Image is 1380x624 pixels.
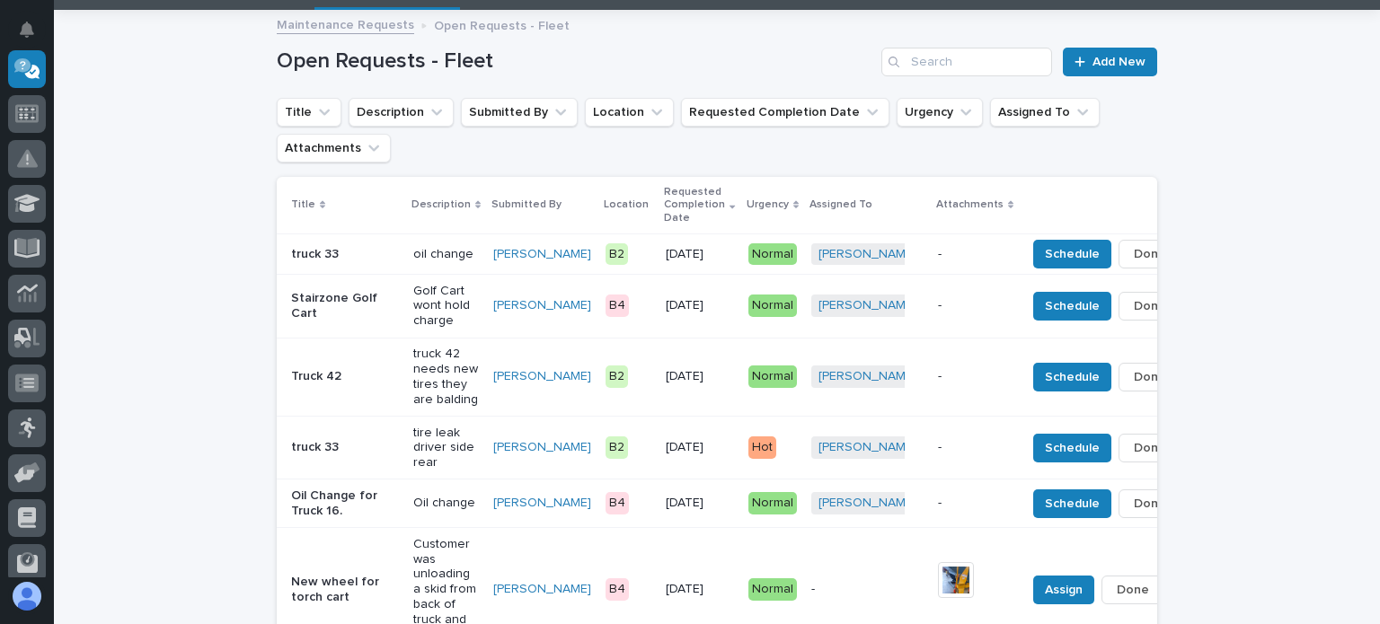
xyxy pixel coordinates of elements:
p: - [938,298,1012,313]
p: Stairzone Golf Cart [291,291,399,321]
p: Title [291,195,315,215]
button: Attachments [277,134,391,163]
div: B4 [606,294,629,317]
button: Done [1119,292,1181,321]
a: [PERSON_NAME] [493,247,591,262]
p: truck 33 [291,247,399,262]
p: tire leak driver side rear [413,426,479,470]
a: Add New [1063,48,1157,76]
a: [PERSON_NAME] [818,369,916,384]
a: Maintenance Requests [277,13,414,34]
div: B4 [606,578,629,601]
p: - [938,369,1012,384]
button: Schedule [1033,240,1111,268]
button: Submitted By [461,98,578,127]
button: Schedule [1033,292,1111,321]
p: Assigned To [809,195,872,215]
p: Requested Completion Date [664,182,725,228]
tr: truck 33oil change[PERSON_NAME] B2[DATE]Normal[PERSON_NAME] -ScheduleDone [277,233,1243,274]
button: Done [1119,240,1181,268]
span: Done [1134,366,1166,388]
span: Done [1134,493,1166,514]
a: [PERSON_NAME] [818,298,916,313]
span: Done [1134,243,1166,265]
p: New wheel for torch cart [291,575,399,605]
div: Normal [748,365,797,388]
span: Assign [1045,579,1083,601]
span: Add New [1092,56,1146,68]
p: [DATE] [666,247,733,262]
div: B2 [606,436,628,459]
p: - [811,582,924,597]
button: Schedule [1033,434,1111,462]
div: Normal [748,294,797,317]
p: Golf Cart wont hold charge [413,284,479,329]
tr: Oil Change for Truck 16.Oil change[PERSON_NAME] B4[DATE]Normal[PERSON_NAME] -ScheduleDone [277,479,1243,528]
div: Notifications [22,22,46,50]
button: Requested Completion Date [681,98,889,127]
button: Done [1101,576,1164,604]
span: Schedule [1045,493,1100,514]
span: Schedule [1045,366,1100,388]
p: oil change [413,247,479,262]
button: Schedule [1033,363,1111,391]
input: Search [881,48,1052,76]
p: Location [604,195,649,215]
p: Attachments [936,195,1004,215]
a: [PERSON_NAME] [493,440,591,455]
tr: Stairzone Golf CartGolf Cart wont hold charge[PERSON_NAME] B4[DATE]Normal[PERSON_NAME] -ScheduleDone [277,274,1243,338]
button: Done [1119,489,1181,518]
p: truck 33 [291,440,399,455]
p: [DATE] [666,440,733,455]
p: Description [411,195,471,215]
a: [PERSON_NAME] [818,496,916,511]
button: Done [1119,363,1181,391]
a: [PERSON_NAME] [493,582,591,597]
span: Done [1134,437,1166,459]
a: [PERSON_NAME] [818,440,916,455]
button: Urgency [897,98,983,127]
span: Schedule [1045,437,1100,459]
p: [DATE] [666,496,733,511]
button: Description [349,98,454,127]
p: [DATE] [666,369,733,384]
span: Schedule [1045,243,1100,265]
div: Normal [748,243,797,266]
div: B2 [606,243,628,266]
div: B4 [606,492,629,514]
div: Hot [748,436,776,459]
a: [PERSON_NAME] [818,247,916,262]
p: - [938,247,1012,262]
p: Oil Change for Truck 16. [291,488,399,519]
p: - [938,496,1012,511]
h1: Open Requests - Fleet [277,48,874,75]
tr: truck 33tire leak driver side rear[PERSON_NAME] B2[DATE]Hot[PERSON_NAME] -ScheduleDone [277,416,1243,479]
p: [DATE] [666,298,733,313]
span: Done [1117,579,1149,601]
p: - [938,440,1012,455]
button: Notifications [8,11,46,48]
p: Oil change [413,496,479,511]
a: [PERSON_NAME] [493,369,591,384]
p: Open Requests - Fleet [434,14,570,34]
div: Normal [748,578,797,601]
p: Truck 42 [291,369,399,384]
button: Assign [1033,576,1094,604]
button: users-avatar [8,577,46,615]
p: [DATE] [666,582,733,597]
div: Normal [748,492,797,514]
button: Assigned To [990,98,1100,127]
a: [PERSON_NAME] [493,298,591,313]
button: Location [585,98,674,127]
span: Done [1134,295,1166,317]
span: Schedule [1045,295,1100,317]
p: Submitted By [491,195,562,215]
tr: Truck 42truck 42 needs new tires they are balding[PERSON_NAME] B2[DATE]Normal[PERSON_NAME] -Sched... [277,338,1243,416]
button: Title [277,98,341,127]
a: [PERSON_NAME] [493,496,591,511]
p: Urgency [747,195,789,215]
p: truck 42 needs new tires they are balding [413,347,479,407]
button: Done [1119,434,1181,462]
button: Schedule [1033,489,1111,518]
